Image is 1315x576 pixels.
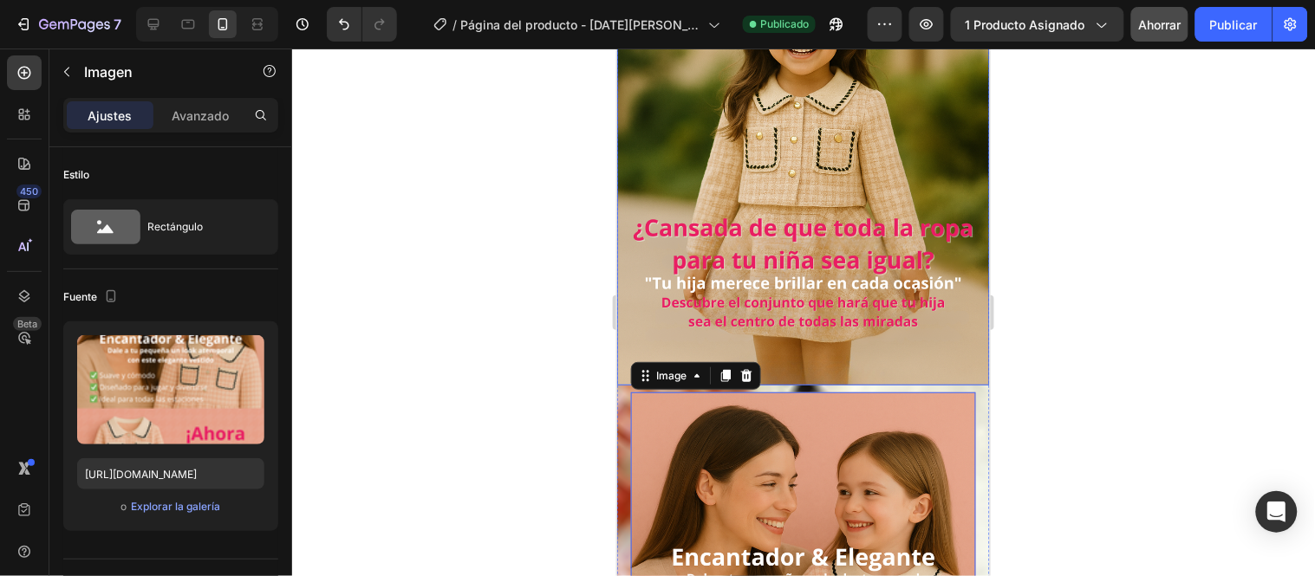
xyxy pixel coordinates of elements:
[1131,7,1188,42] button: Ahorrar
[63,168,89,181] font: Estilo
[84,63,133,81] font: Imagen
[20,185,38,197] font: 450
[460,17,699,50] font: Página del producto - [DATE][PERSON_NAME] 15:37:11
[17,318,37,330] font: Beta
[88,108,133,123] font: Ajustes
[452,17,457,32] font: /
[120,500,127,513] font: o
[114,16,121,33] font: 7
[951,7,1124,42] button: 1 producto asignado
[1195,7,1273,42] button: Publicar
[966,17,1085,32] font: 1 producto asignado
[147,220,203,233] font: Rectángulo
[760,17,809,30] font: Publicado
[327,7,397,42] div: Deshacer/Rehacer
[1139,17,1182,32] font: Ahorrar
[172,108,229,123] font: Avanzado
[1256,491,1298,533] div: Abrir Intercom Messenger
[1210,17,1258,32] font: Publicar
[130,498,221,515] button: Explorar la galería
[131,500,220,513] font: Explorar la galería
[84,61,231,82] p: Imagen
[63,290,97,303] font: Fuente
[77,335,264,444] img: imagen de vista previa
[7,7,129,42] button: 7
[77,458,264,489] input: https://ejemplo.com/imagen.jpg
[617,49,990,576] iframe: Área de diseño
